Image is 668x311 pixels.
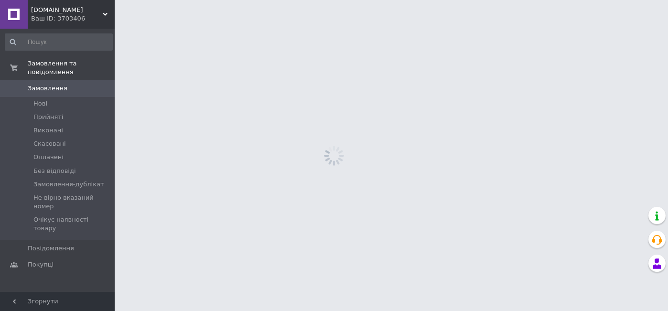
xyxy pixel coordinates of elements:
span: Оплачені [33,153,64,161]
span: Без відповіді [33,167,76,175]
span: Замовлення [28,84,67,93]
input: Пошук [5,33,113,51]
span: Comerce.com.ua [31,6,103,14]
div: Ваш ID: 3703406 [31,14,115,23]
span: Замовлення та повідомлення [28,59,115,76]
span: Покупці [28,260,54,269]
span: Нові [33,99,47,108]
span: Очікує наявності товару [33,215,112,233]
span: Замовлення-дублікат [33,180,104,189]
span: Скасовані [33,139,66,148]
span: Не вірно вказаний номер [33,193,112,211]
span: Повідомлення [28,244,74,253]
span: Прийняті [33,113,63,121]
span: Виконані [33,126,63,135]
